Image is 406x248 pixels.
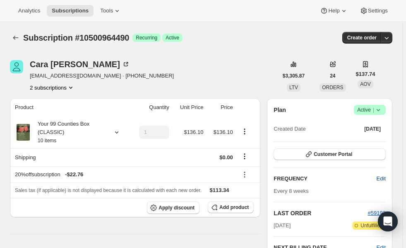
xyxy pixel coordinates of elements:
[347,34,377,41] span: Create order
[166,34,179,41] span: Active
[274,175,376,183] h2: FREQUENCY
[274,188,309,194] span: Every 8 weeks
[219,154,233,160] span: $0.00
[356,70,375,78] span: $137.74
[65,170,83,179] span: - $22.76
[18,7,40,14] span: Analytics
[278,70,310,82] button: $3,305.87
[15,187,202,193] span: Sales tax (if applicable) is not displayed because it is calculated with each new order.
[274,125,305,133] span: Created Date
[274,221,291,230] span: [DATE]
[38,138,56,143] small: 10 items
[368,7,388,14] span: Settings
[172,98,206,117] th: Unit Price
[378,212,398,231] div: Open Intercom Messenger
[364,126,381,132] span: [DATE]
[95,5,126,17] button: Tools
[10,148,129,166] th: Shipping
[357,106,382,114] span: Active
[30,60,130,68] div: Cara [PERSON_NAME]
[330,73,335,79] span: 24
[274,106,286,114] h2: Plan
[31,120,106,145] div: Your 99 Counties Box (CLASSIC)
[368,209,386,217] button: #59193
[13,5,45,17] button: Analytics
[15,170,233,179] div: 20%offsubscription
[147,202,199,214] button: Apply discount
[328,7,339,14] span: Help
[322,85,343,90] span: ORDERS
[136,34,157,41] span: Recurring
[238,152,251,161] button: Shipping actions
[355,5,393,17] button: Settings
[10,98,129,117] th: Product
[208,202,254,213] button: Add product
[283,73,305,79] span: $3,305.87
[359,123,386,135] button: [DATE]
[30,83,75,92] button: Product actions
[289,85,298,90] span: LTV
[219,204,249,211] span: Add product
[100,7,113,14] span: Tools
[325,70,340,82] button: 24
[274,209,368,217] h2: LAST ORDER
[238,127,251,136] button: Product actions
[377,175,386,183] span: Edit
[373,107,374,113] span: |
[360,81,370,87] span: AOV
[314,151,352,158] span: Customer Portal
[10,32,22,44] button: Subscriptions
[342,32,382,44] button: Create order
[274,148,386,160] button: Customer Portal
[47,5,94,17] button: Subscriptions
[184,129,203,135] span: $136.10
[23,33,129,42] span: Subscription #10500964490
[360,222,382,229] span: Unfulfilled
[159,204,195,211] span: Apply discount
[315,5,353,17] button: Help
[52,7,89,14] span: Subscriptions
[30,72,174,80] span: [EMAIL_ADDRESS][DOMAIN_NAME] · [PHONE_NUMBER]
[210,187,229,193] span: $113.34
[129,98,172,117] th: Quantity
[206,98,235,117] th: Price
[10,60,23,73] span: Cara Lindell
[368,210,386,216] a: #59193
[372,172,391,185] button: Edit
[214,129,233,135] span: $136.10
